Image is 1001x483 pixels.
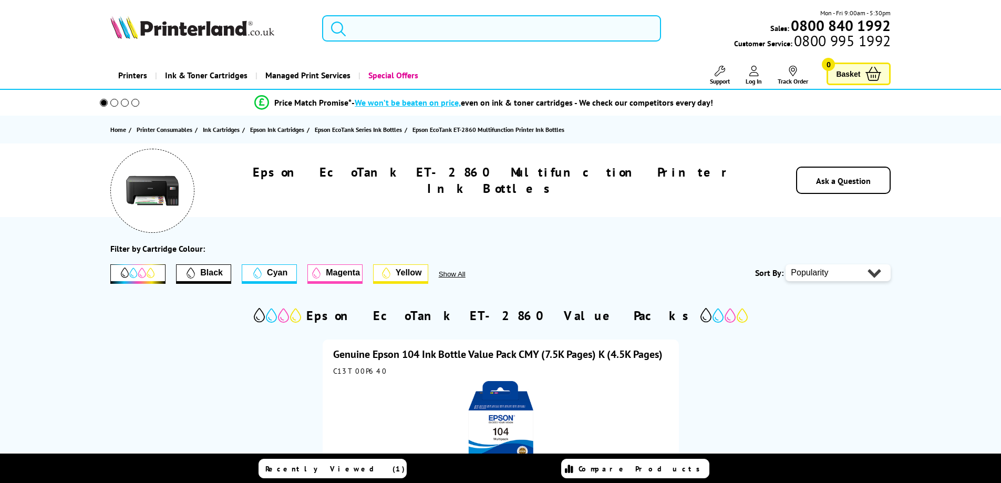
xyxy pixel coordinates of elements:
[126,165,179,217] img: Epson EcoTank ET-2860 Multifunction Printer Ink Bottles
[746,66,762,85] a: Log In
[373,264,428,284] button: Yellow
[200,268,223,278] span: Black
[250,124,304,135] span: Epson Ink Cartridges
[203,124,240,135] span: Ink Cartridges
[110,16,309,41] a: Printerland Logo
[355,97,461,108] span: We won’t be beaten on price,
[307,264,363,284] button: Magenta
[315,124,405,135] a: Epson EcoTank Series Ink Bottles
[439,270,494,278] button: Show All
[267,268,287,278] span: Cyan
[165,62,247,89] span: Ink & Toner Cartridges
[791,16,891,35] b: 0800 840 1992
[306,307,695,324] h2: Epson EcoTank ET-2860 Value Packs
[746,77,762,85] span: Log In
[242,264,297,284] button: Cyan
[155,62,255,89] a: Ink & Toner Cartridges
[333,347,663,361] a: Genuine Epson 104 Ink Bottle Value Pack CMY (7.5K Pages) K (4.5K Pages)
[226,164,757,197] h1: Epson EcoTank ET-2860 Multifunction Printer Ink Bottles
[412,126,564,133] span: Epson EcoTank ET-2860 Multifunction Printer Ink Bottles
[734,36,891,48] span: Customer Service:
[358,62,426,89] a: Special Offers
[137,124,192,135] span: Printer Consumables
[86,94,883,112] li: modal_Promise
[778,66,808,85] a: Track Order
[250,124,307,135] a: Epson Ink Cartridges
[789,20,891,30] a: 0800 840 1992
[315,124,402,135] span: Epson EcoTank Series Ink Bottles
[710,77,730,85] span: Support
[274,97,352,108] span: Price Match Promise*
[110,124,129,135] a: Home
[827,63,891,85] a: Basket 0
[579,464,706,474] span: Compare Products
[836,67,860,81] span: Basket
[561,459,709,478] a: Compare Products
[333,366,668,376] div: C13T00P640
[816,176,871,186] a: Ask a Question
[110,243,205,254] div: Filter by Cartridge Colour:
[792,36,891,46] span: 0800 995 1992
[110,16,274,39] img: Printerland Logo
[770,23,789,33] span: Sales:
[259,459,407,478] a: Recently Viewed (1)
[820,8,891,18] span: Mon - Fri 9:00am - 5:30pm
[265,464,405,474] span: Recently Viewed (1)
[176,264,231,284] button: Filter by Black
[255,62,358,89] a: Managed Print Services
[352,97,713,108] div: - even on ink & toner cartridges - We check our competitors every day!
[396,268,422,278] span: Yellow
[203,124,242,135] a: Ink Cartridges
[326,268,360,278] span: Magenta
[137,124,195,135] a: Printer Consumables
[110,62,155,89] a: Printers
[822,58,835,71] span: 0
[710,66,730,85] a: Support
[755,268,783,278] span: Sort By:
